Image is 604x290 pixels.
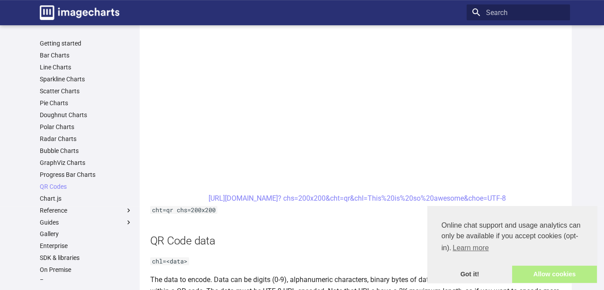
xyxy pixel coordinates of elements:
a: learn more about cookies [451,241,490,255]
a: Chart.js [40,195,133,202]
a: Errors [40,278,133,286]
a: allow cookies [512,266,597,283]
a: dismiss cookie message [427,266,512,283]
a: On Premise [40,266,133,274]
a: Sparkline Charts [40,75,133,83]
div: cookieconsent [427,206,597,283]
a: Getting started [40,39,133,47]
a: Polar Charts [40,123,133,131]
a: Image-Charts documentation [36,2,123,23]
h2: QR Code data [150,233,565,248]
a: Enterprise [40,242,133,250]
a: Gallery [40,230,133,238]
a: Doughnut Charts [40,111,133,119]
a: SDK & libraries [40,254,133,262]
a: Radar Charts [40,135,133,143]
a: GraphViz Charts [40,159,133,167]
a: Bar Charts [40,51,133,59]
code: chl=<data> [150,257,189,265]
a: Pie Charts [40,99,133,107]
label: Reference [40,206,133,214]
a: [URL][DOMAIN_NAME]? chs=200x200&cht=qr&chl=This%20is%20so%20awesome&choe=UTF-8 [209,194,506,202]
a: Bubble Charts [40,147,133,155]
a: Line Charts [40,63,133,71]
label: Guides [40,218,133,226]
img: logo [40,5,119,20]
input: Search [467,4,570,20]
a: Progress Bar Charts [40,171,133,179]
code: cht=qr chs=200x200 [150,206,217,214]
a: QR Codes [40,183,133,191]
a: Scatter Charts [40,87,133,95]
span: Online chat support and usage analytics can only be available if you accept cookies (opt-in). [441,220,583,255]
